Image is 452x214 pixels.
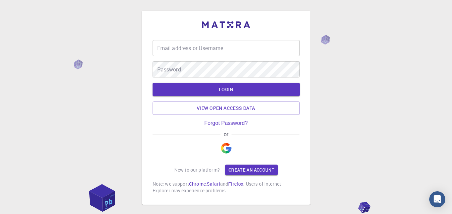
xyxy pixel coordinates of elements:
a: Chrome [189,181,206,187]
span: or [220,132,232,138]
a: Forgot Password? [204,120,248,126]
a: Safari [207,181,220,187]
p: New to our platform? [174,167,220,173]
div: Open Intercom Messenger [429,191,445,207]
p: Note: we support , and . Users of Internet Explorer may experience problems. [153,181,300,194]
a: View open access data [153,101,300,115]
a: Firefox [228,181,243,187]
button: LOGIN [153,83,300,96]
a: Create an account [225,165,278,175]
img: Google [221,143,232,154]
